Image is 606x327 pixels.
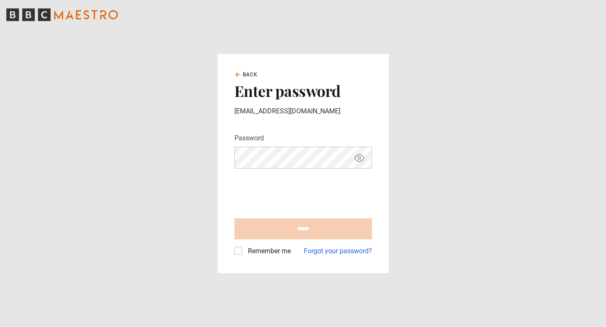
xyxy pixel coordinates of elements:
[245,246,291,256] label: Remember me
[352,150,367,165] button: Show password
[234,71,258,78] a: Back
[234,82,372,99] h2: Enter password
[243,71,258,78] span: Back
[234,106,372,116] p: [EMAIL_ADDRESS][DOMAIN_NAME]
[234,133,264,143] label: Password
[304,246,372,256] a: Forgot your password?
[6,8,118,21] svg: BBC Maestro
[234,175,362,208] iframe: reCAPTCHA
